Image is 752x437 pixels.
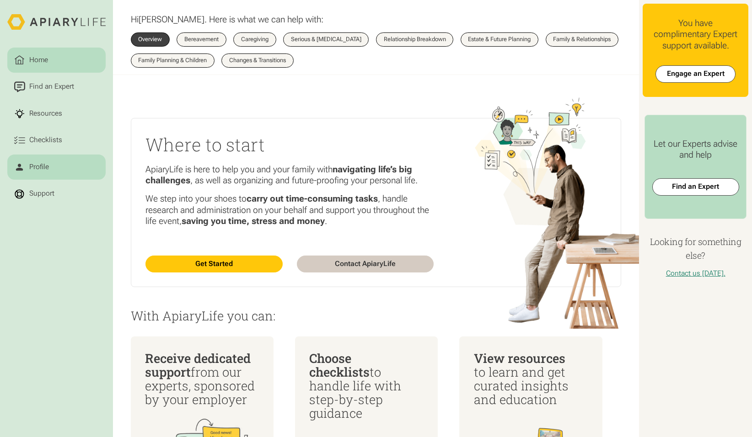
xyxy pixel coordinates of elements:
a: Resources [7,101,106,126]
p: We step into your shoes to , handle research and administration on your behalf and support you th... [145,193,434,227]
span: Receive dedicated support [145,350,251,380]
p: With ApiaryLife you can: [131,309,622,322]
div: Let our Experts advise and help [652,139,739,161]
div: Home [27,55,50,65]
a: Engage an Expert [655,65,736,82]
div: Support [27,189,56,199]
a: Bereavement [177,32,226,46]
div: Caregiving [241,37,269,43]
div: Profile [27,162,51,172]
strong: saving you time, stress and money [182,216,325,226]
a: Changes & Transitions [221,53,293,67]
a: Relationship Breakdown [376,32,453,46]
a: Caregiving [233,32,276,46]
div: Family Planning & Children [138,58,207,64]
a: Find an Expert [652,178,739,195]
div: Estate & Future Planning [468,37,531,43]
div: from our experts, sponsored by your employer [145,351,259,406]
div: Checklists [27,135,64,145]
a: Get Started [145,256,283,272]
a: Support [7,181,106,207]
div: Resources [27,108,64,119]
div: Changes & Transitions [229,58,286,64]
p: ApiaryLife is here to help you and your family with , as well as organizing and future-proofing y... [145,164,434,187]
a: Overview [131,32,170,46]
span: [PERSON_NAME] [139,14,204,25]
a: Find an Expert [7,75,106,100]
a: Home [7,48,106,73]
h4: Looking for something else? [643,235,748,262]
a: Serious & [MEDICAL_DATA] [283,32,369,46]
div: Bereavement [184,37,219,43]
a: Family Planning & Children [131,53,215,67]
a: Estate & Future Planning [461,32,538,46]
div: Find an Expert [27,81,76,92]
span: View resources [474,350,565,366]
strong: navigating life’s big challenges [145,164,412,186]
a: Checklists [7,128,106,153]
div: to learn and get curated insights and education [474,351,588,406]
a: Family & Relationships [546,32,618,46]
div: Relationship Breakdown [384,37,446,43]
p: Hi . Here is what we can help with: [131,14,323,25]
div: You have complimentary Expert support available. [650,18,741,51]
div: to handle life with step-by-step guidance [309,351,424,420]
div: Serious & [MEDICAL_DATA] [291,37,361,43]
div: Family & Relationships [553,37,611,43]
a: Contact ApiaryLife [297,256,434,272]
h2: Where to start [145,133,434,157]
a: Contact us [DATE]. [666,269,725,277]
span: Choose checklists [309,350,370,380]
a: Profile [7,155,106,180]
strong: carry out time-consuming tasks [247,193,378,204]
